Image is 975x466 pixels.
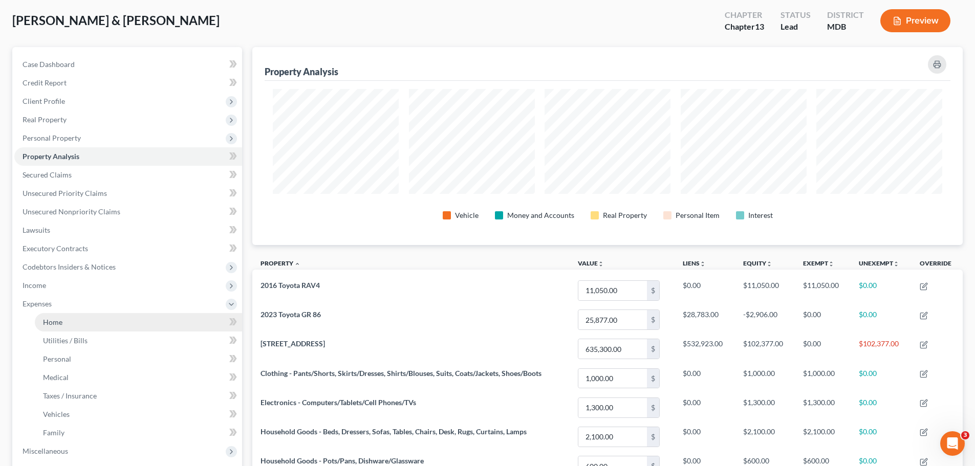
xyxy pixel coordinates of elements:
[43,373,69,382] span: Medical
[647,281,659,300] div: $
[647,310,659,329] div: $
[23,152,79,161] span: Property Analysis
[14,55,242,74] a: Case Dashboard
[23,226,50,234] span: Lawsuits
[23,189,107,197] span: Unsecured Priority Claims
[261,427,527,436] span: Household Goods - Beds, Dressers, Sofas, Tables, Chairs, Desk, Rugs, Curtains, Lamps
[940,431,965,456] iframe: Intercom live chat
[35,424,242,442] a: Family
[261,310,321,319] span: 2023 Toyota GR 86
[827,9,864,21] div: District
[23,447,68,455] span: Miscellaneous
[647,398,659,417] div: $
[803,259,834,267] a: Exemptunfold_more
[43,428,64,437] span: Family
[647,427,659,447] div: $
[43,336,88,345] span: Utilities / Bills
[725,9,764,21] div: Chapter
[828,261,834,267] i: unfold_more
[23,115,67,124] span: Real Property
[795,422,851,451] td: $2,100.00
[35,331,242,350] a: Utilities / Bills
[743,259,772,267] a: Equityunfold_more
[675,393,734,422] td: $0.00
[23,281,46,290] span: Income
[23,262,116,271] span: Codebtors Insiders & Notices
[578,427,647,447] input: 0.00
[23,207,120,216] span: Unsecured Nonpriority Claims
[675,305,734,335] td: $28,783.00
[35,313,242,331] a: Home
[23,244,88,253] span: Executory Contracts
[859,259,899,267] a: Unexemptunfold_more
[261,281,320,290] span: 2016 Toyota RAV4
[827,21,864,33] div: MDB
[735,335,795,364] td: $102,377.00
[23,60,75,69] span: Case Dashboard
[35,350,242,368] a: Personal
[851,422,911,451] td: $0.00
[700,261,706,267] i: unfold_more
[683,259,706,267] a: Liensunfold_more
[578,310,647,329] input: 0.00
[781,9,811,21] div: Status
[23,134,81,142] span: Personal Property
[578,398,647,417] input: 0.00
[35,368,242,387] a: Medical
[675,276,734,305] td: $0.00
[735,422,795,451] td: $2,100.00
[851,393,911,422] td: $0.00
[676,210,720,220] div: Personal Item
[598,261,604,267] i: unfold_more
[578,369,647,388] input: 0.00
[23,299,52,308] span: Expenses
[766,261,772,267] i: unfold_more
[647,339,659,359] div: $
[35,387,242,405] a: Taxes / Insurance
[795,393,851,422] td: $1,300.00
[23,97,65,105] span: Client Profile
[14,221,242,239] a: Lawsuits
[14,74,242,92] a: Credit Report
[851,276,911,305] td: $0.00
[675,335,734,364] td: $532,923.00
[851,335,911,364] td: $102,377.00
[735,364,795,393] td: $1,000.00
[261,456,424,465] span: Household Goods - Pots/Pans, Dishware/Glassware
[43,318,62,326] span: Home
[261,369,541,378] span: Clothing - Pants/Shorts, Skirts/Dresses, Shirts/Blouses, Suits, Coats/Jackets, Shoes/Boots
[265,65,338,78] div: Property Analysis
[43,410,70,418] span: Vehicles
[725,21,764,33] div: Chapter
[35,405,242,424] a: Vehicles
[675,364,734,393] td: $0.00
[748,210,773,220] div: Interest
[23,78,67,87] span: Credit Report
[675,422,734,451] td: $0.00
[507,210,574,220] div: Money and Accounts
[735,276,795,305] td: $11,050.00
[294,261,300,267] i: expand_less
[795,335,851,364] td: $0.00
[14,166,242,184] a: Secured Claims
[14,147,242,166] a: Property Analysis
[578,281,647,300] input: 0.00
[455,210,479,220] div: Vehicle
[755,21,764,31] span: 13
[795,305,851,335] td: $0.00
[14,203,242,221] a: Unsecured Nonpriority Claims
[12,13,220,28] span: [PERSON_NAME] & [PERSON_NAME]
[880,9,950,32] button: Preview
[261,398,416,407] span: Electronics - Computers/Tablets/Cell Phones/TVs
[578,259,604,267] a: Valueunfold_more
[647,369,659,388] div: $
[851,364,911,393] td: $0.00
[781,21,811,33] div: Lead
[578,339,647,359] input: 0.00
[14,184,242,203] a: Unsecured Priority Claims
[43,391,97,400] span: Taxes / Insurance
[912,253,963,276] th: Override
[893,261,899,267] i: unfold_more
[261,259,300,267] a: Property expand_less
[735,393,795,422] td: $1,300.00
